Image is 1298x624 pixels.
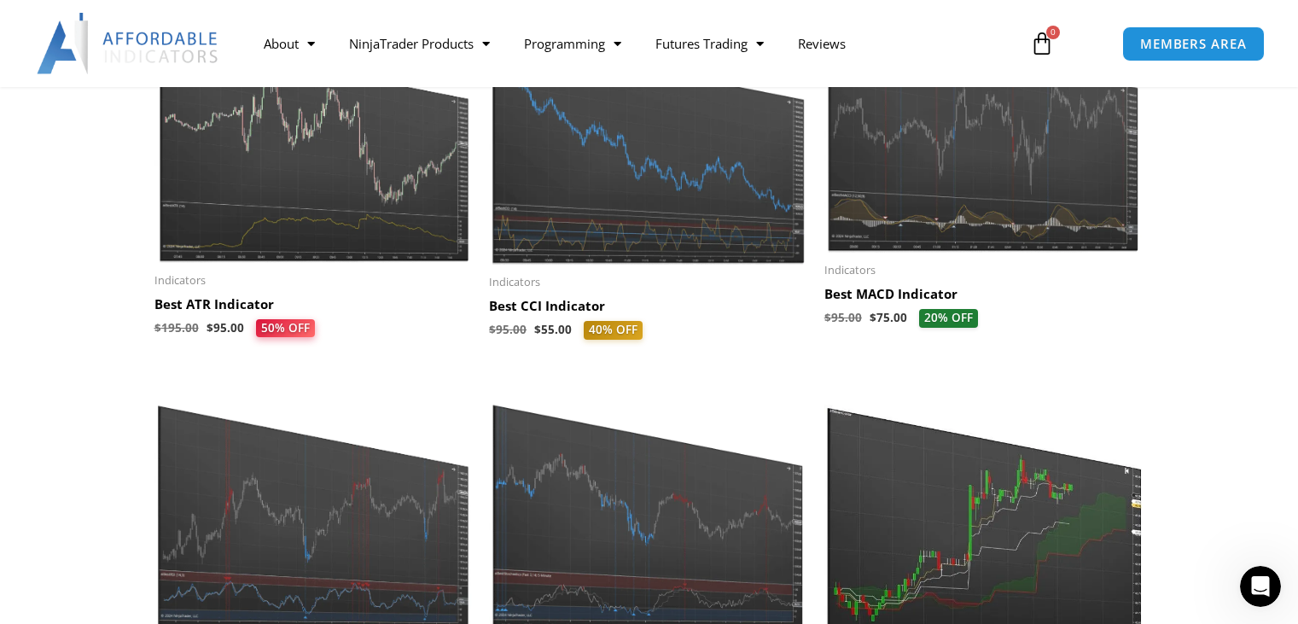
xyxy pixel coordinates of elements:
[154,320,161,335] span: $
[154,320,199,335] bdi: 195.00
[870,310,907,325] bdi: 75.00
[1140,38,1247,50] span: MEMBERS AREA
[781,24,863,63] a: Reviews
[1240,566,1281,607] iframe: Intercom live chat
[154,296,473,319] a: Best ATR Indicator
[247,24,1013,63] nav: Menu
[489,322,496,337] span: $
[154,273,473,288] span: Indicators
[37,13,220,74] img: LogoAI | Affordable Indicators – NinjaTrader
[1004,19,1080,68] a: 0
[489,298,807,321] a: Best CCI Indicator
[824,310,862,325] bdi: 95.00
[824,263,1143,277] span: Indicators
[638,24,781,63] a: Futures Trading
[534,322,572,337] bdi: 55.00
[824,286,1143,303] h2: Best MACD Indicator
[332,24,507,63] a: NinjaTrader Products
[207,320,244,335] bdi: 95.00
[207,320,213,335] span: $
[507,24,638,63] a: Programming
[489,298,807,315] h2: Best CCI Indicator
[255,319,314,338] span: 50% OFF
[154,296,473,313] h2: Best ATR Indicator
[489,322,527,337] bdi: 95.00
[489,275,807,289] span: Indicators
[534,322,541,337] span: $
[584,321,643,340] span: 40% OFF
[824,286,1143,309] a: Best MACD Indicator
[919,309,978,328] span: 20% OFF
[1046,26,1060,39] span: 0
[824,310,831,325] span: $
[1122,26,1265,61] a: MEMBERS AREA
[247,24,332,63] a: About
[870,310,876,325] span: $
